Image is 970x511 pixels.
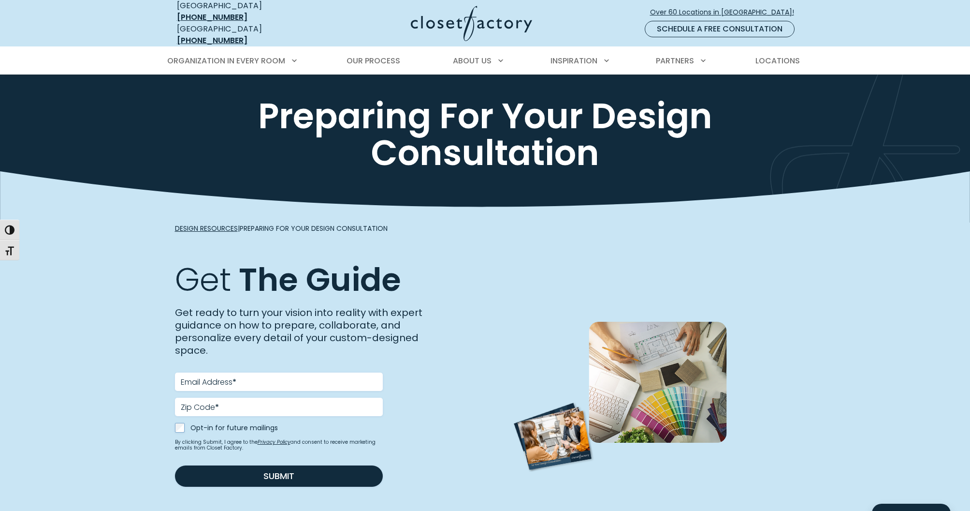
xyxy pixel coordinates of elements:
a: Schedule a Free Consultation [645,21,795,37]
div: [GEOGRAPHIC_DATA] [177,23,317,46]
a: Over 60 Locations in [GEOGRAPHIC_DATA]! [650,4,802,21]
span: Our Process [347,55,400,66]
h1: Preparing For Your Design Consultation [175,98,796,171]
span: The Guide [239,257,401,301]
span: Inspiration [550,55,597,66]
a: [PHONE_NUMBER] [177,35,247,46]
button: Submit [175,466,383,487]
a: Design Resources [175,224,238,233]
span: Over 60 Locations in [GEOGRAPHIC_DATA]! [650,7,802,17]
span: Locations [755,55,800,66]
span: About Us [453,55,492,66]
span: Organization in Every Room [167,55,285,66]
span: Get [175,257,231,301]
a: [PHONE_NUMBER] [177,12,247,23]
img: Closet Factory Logo [411,6,532,41]
small: By clicking Submit, I agree to the and consent to receive marketing emails from Closet Factory. [175,439,383,451]
label: Email Address [181,378,236,386]
img: Prep for Design Consult Guide preview [507,383,599,491]
a: Privacy Policy [258,438,290,446]
label: Opt-in for future mailings [190,423,383,433]
nav: Primary Menu [160,47,810,75]
span: Get ready to turn your vision into reality with expert guidance on how to prepare, collaborate, a... [175,306,422,357]
img: Designer with swatches and plans [589,322,726,443]
label: Zip Code [181,404,219,411]
span: Partners [656,55,694,66]
span: Preparing For Your Design Consultation [240,224,388,233]
span: | [175,224,388,233]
